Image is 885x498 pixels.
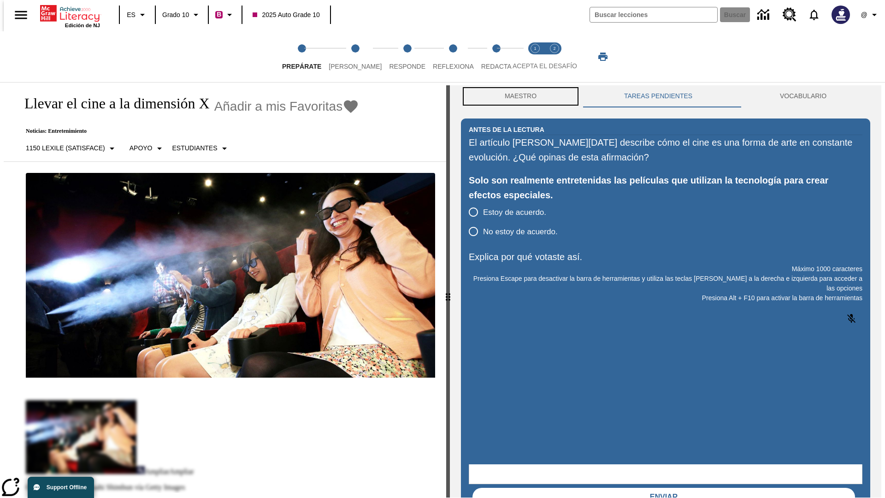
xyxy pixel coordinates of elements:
p: 1150 Lexile (Satisface) [26,143,105,153]
button: Imprimir [588,48,618,65]
span: ES [127,10,136,20]
span: @ [861,10,867,20]
button: Prepárate step 1 of 5 [275,31,329,82]
div: El artículo [PERSON_NAME][DATE] describe cómo el cine es una forma de arte en constante evolución... [469,135,862,165]
span: Responde [389,63,425,70]
span: Reflexiona [433,63,474,70]
div: Instructional Panel Tabs [461,85,870,107]
text: 1 [534,46,536,51]
div: reading [4,85,446,493]
span: No estoy de acuerdo. [483,226,558,238]
div: Solo son realmente entretenidas las películas que utilizan la tecnología para crear efectos espec... [469,173,862,202]
div: poll [469,202,565,241]
h2: Antes de la lectura [469,125,544,135]
button: Reflexiona step 4 of 5 [425,31,481,82]
span: Edición de NJ [65,23,100,28]
button: Seleccionar estudiante [169,140,234,157]
span: [PERSON_NAME] [329,63,382,70]
button: Acepta el desafío contesta step 2 of 2 [541,31,568,82]
button: Escoja un nuevo avatar [826,3,855,27]
button: Seleccione Lexile, 1150 Lexile (Satisface) [22,140,121,157]
span: Redacta [481,63,512,70]
body: Explica por qué votaste así. Máximo 1000 caracteres Presiona Alt + F10 para activar la barra de h... [4,7,135,16]
p: Explica por qué votaste así. [469,249,862,264]
button: VOCABULARIO [736,85,870,107]
p: Presiona Alt + F10 para activar la barra de herramientas [469,293,862,303]
span: ACEPTA EL DESAFÍO [513,62,577,70]
span: Support Offline [47,484,87,491]
a: Notificaciones [802,3,826,27]
button: Lenguaje: ES, Selecciona un idioma [123,6,152,23]
p: Máximo 1000 caracteres [469,264,862,274]
a: Centro de recursos, Se abrirá en una pestaña nueva. [777,2,802,27]
button: Tipo de apoyo, Apoyo [126,140,169,157]
button: Maestro [461,85,580,107]
a: Centro de información [752,2,777,28]
span: B [217,9,221,20]
p: Estudiantes [172,143,218,153]
button: Lee step 2 of 5 [321,31,389,82]
span: Grado 10 [162,10,189,20]
button: Haga clic para activar la función de reconocimiento de voz [840,308,862,330]
div: Portada [40,3,100,28]
p: Presiona Escape para desactivar la barra de herramientas y utiliza las teclas [PERSON_NAME] a la ... [469,274,862,293]
img: El panel situado frente a los asientos rocía con agua nebulizada al feliz público en un cine equi... [26,173,435,378]
span: Añadir a mis Favoritas [214,99,343,114]
text: 2 [553,46,555,51]
h1: Llevar el cine a la dimensión X [15,95,210,112]
button: Responde step 3 of 5 [382,31,433,82]
button: Acepta el desafío lee step 1 of 2 [522,31,549,82]
div: activity [450,85,881,498]
span: 2025 Auto Grade 10 [253,10,319,20]
p: Apoyo [130,143,153,153]
img: Avatar [832,6,850,24]
span: Prepárate [282,63,321,70]
button: TAREAS PENDIENTES [580,85,736,107]
input: Buscar campo [590,7,717,22]
button: Abrir el menú lateral [7,1,35,29]
button: Grado: Grado 10, Elige un grado [159,6,205,23]
button: Boost El color de la clase es rojo violeta. Cambiar el color de la clase. [212,6,239,23]
button: Redacta step 5 of 5 [474,31,519,82]
button: Añadir a mis Favoritas - Llevar el cine a la dimensión X [214,98,360,114]
button: Perfil/Configuración [855,6,885,23]
span: Estoy de acuerdo. [483,207,546,219]
div: Pulsa la tecla de intro o la barra espaciadora y luego presiona las flechas de derecha e izquierd... [446,85,450,498]
p: Noticias: Entretenimiento [15,128,359,135]
button: Support Offline [28,477,94,498]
